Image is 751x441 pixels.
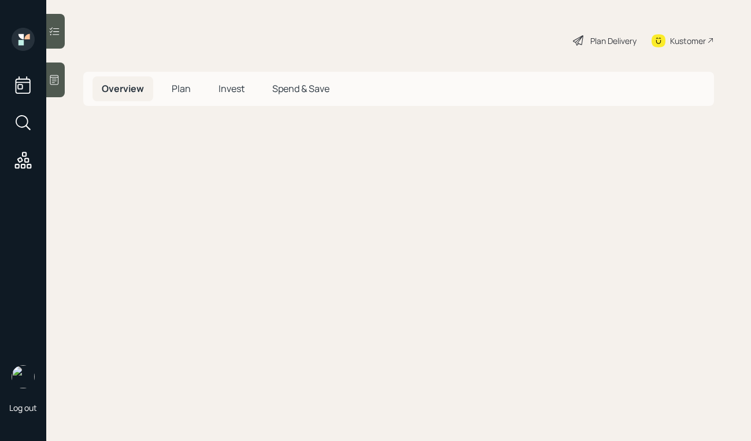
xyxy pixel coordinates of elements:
div: Log out [9,402,37,413]
span: Spend & Save [272,82,330,95]
span: Plan [172,82,191,95]
div: Kustomer [670,35,706,47]
img: aleksandra-headshot.png [12,365,35,388]
span: Overview [102,82,144,95]
div: Plan Delivery [590,35,637,47]
span: Invest [219,82,245,95]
